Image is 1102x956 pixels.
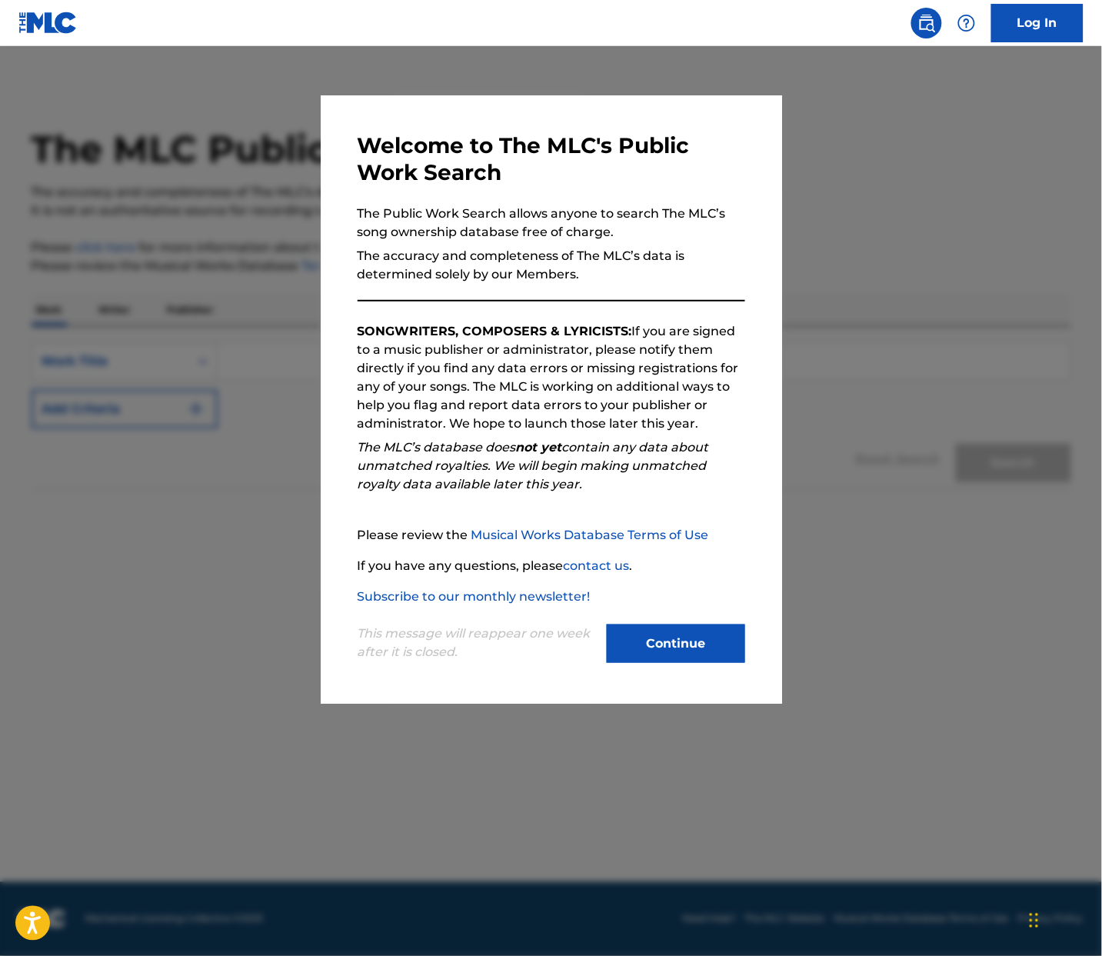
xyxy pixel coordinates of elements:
[1025,882,1102,956] iframe: Chat Widget
[951,8,982,38] div: Help
[358,625,598,661] p: This message will reappear one week after it is closed.
[358,322,745,433] p: If you are signed to a music publisher or administrator, please notify them directly if you find ...
[358,526,745,545] p: Please review the
[564,558,630,573] a: contact us
[358,324,632,338] strong: SONGWRITERS, COMPOSERS & LYRICISTS:
[957,14,976,32] img: help
[358,247,745,284] p: The accuracy and completeness of The MLC’s data is determined solely by our Members.
[1030,898,1039,944] div: Drag
[991,4,1084,42] a: Log In
[358,589,591,604] a: Subscribe to our monthly newsletter!
[607,625,745,663] button: Continue
[358,205,745,241] p: The Public Work Search allows anyone to search The MLC’s song ownership database free of charge.
[911,8,942,38] a: Public Search
[358,440,709,491] em: The MLC’s database does contain any data about unmatched royalties. We will begin making unmatche...
[516,440,562,455] strong: not yet
[471,528,709,542] a: Musical Works Database Terms of Use
[358,132,745,186] h3: Welcome to The MLC's Public Work Search
[18,12,78,34] img: MLC Logo
[358,557,745,575] p: If you have any questions, please .
[917,14,936,32] img: search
